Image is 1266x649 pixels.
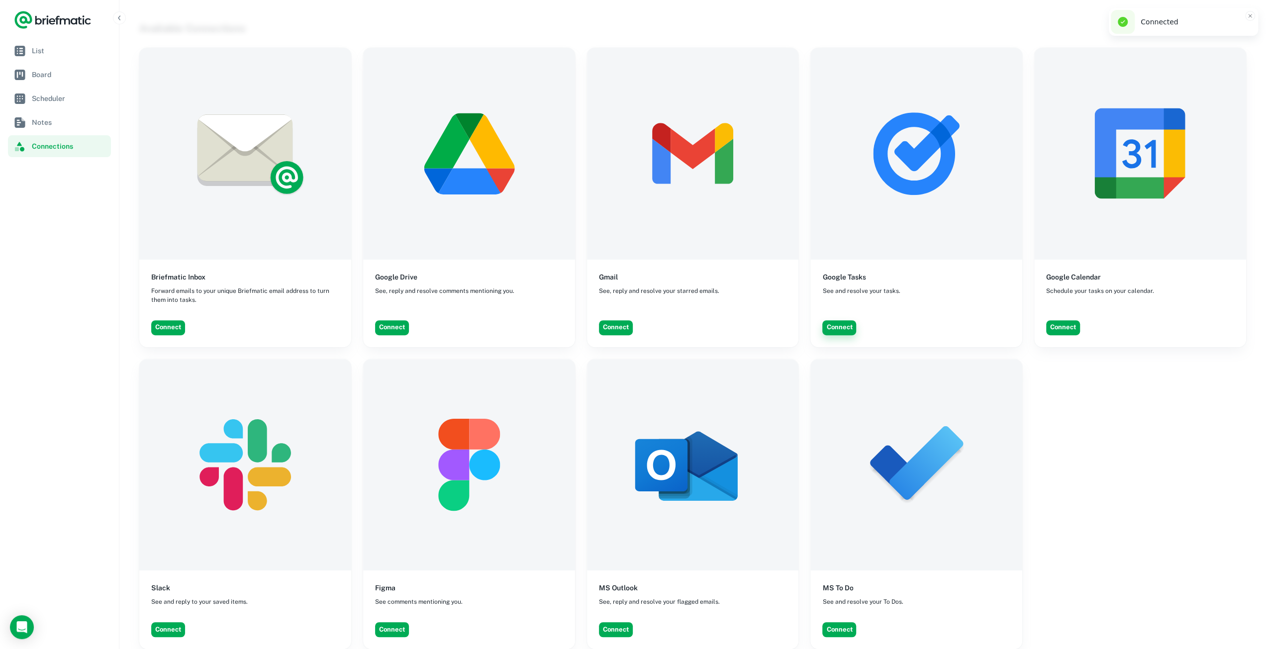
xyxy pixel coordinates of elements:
[32,45,107,56] span: List
[14,10,92,30] a: Logo
[32,117,107,128] span: Notes
[1046,286,1154,295] span: Schedule your tasks on your calendar.
[1046,320,1080,335] button: Connect
[151,622,185,637] button: Connect
[375,597,463,606] span: See comments mentioning you.
[8,40,111,62] a: List
[822,582,853,593] h6: MS To Do
[1046,272,1101,282] h6: Google Calendar
[599,597,720,606] span: See, reply and resolve your flagged emails.
[375,286,514,295] span: See, reply and resolve comments mentioning you.
[139,48,351,260] img: Briefmatic Inbox
[139,359,351,571] img: Slack
[8,88,111,109] a: Scheduler
[375,622,409,637] button: Connect
[822,320,856,335] button: Connect
[363,48,575,260] img: Google Drive
[587,359,799,571] img: MS Outlook
[151,272,205,282] h6: Briefmatic Inbox
[599,272,618,282] h6: Gmail
[151,320,185,335] button: Connect
[375,272,417,282] h6: Google Drive
[822,286,900,295] span: See and resolve your tasks.
[810,48,1022,260] img: Google Tasks
[810,359,1022,571] img: MS To Do
[599,286,719,295] span: See, reply and resolve your starred emails.
[8,111,111,133] a: Notes
[8,64,111,86] a: Board
[32,93,107,104] span: Scheduler
[599,320,633,335] button: Connect
[10,615,34,639] div: Open Intercom Messenger
[8,135,111,157] a: Connections
[375,320,409,335] button: Connect
[599,622,633,637] button: Connect
[32,141,107,152] span: Connections
[822,272,866,282] h6: Google Tasks
[151,597,248,606] span: See and reply to your saved items.
[375,582,395,593] h6: Figma
[32,69,107,80] span: Board
[1034,48,1246,260] img: Google Calendar
[363,359,575,571] img: Figma
[822,597,903,606] span: See and resolve your To Dos.
[1245,11,1255,21] button: Close toast
[151,286,339,304] span: Forward emails to your unique Briefmatic email address to turn them into tasks.
[599,582,638,593] h6: MS Outlook
[587,48,799,260] img: Gmail
[151,582,170,593] h6: Slack
[822,622,856,637] button: Connect
[1141,17,1238,27] div: Connected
